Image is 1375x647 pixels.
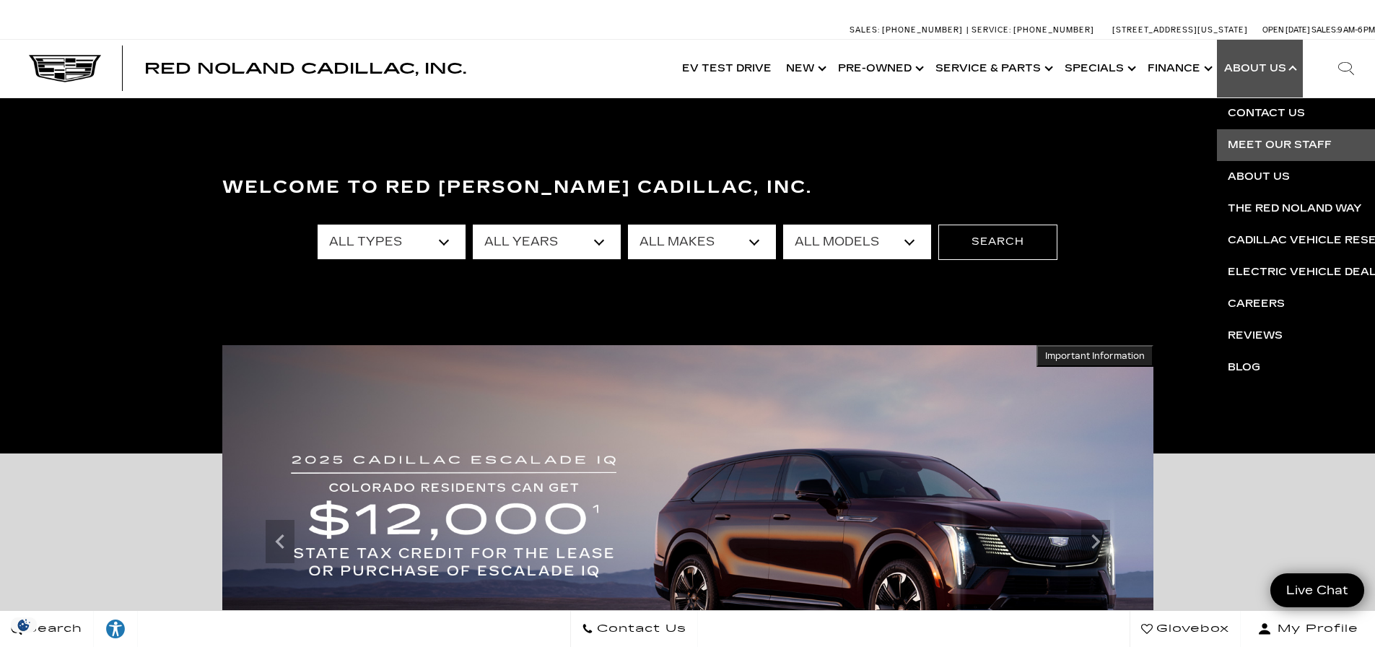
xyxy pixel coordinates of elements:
[593,619,686,639] span: Contact Us
[222,173,1153,202] h3: Welcome to Red [PERSON_NAME] Cadillac, Inc.
[1140,40,1217,97] a: Finance
[570,611,698,647] a: Contact Us
[1270,573,1364,607] a: Live Chat
[783,225,931,259] select: Filter by model
[1057,40,1140,97] a: Specials
[1013,25,1094,35] span: [PHONE_NUMBER]
[266,520,294,563] div: Previous
[144,60,466,77] span: Red Noland Cadillac, Inc.
[831,40,928,97] a: Pre-Owned
[850,25,880,35] span: Sales:
[972,25,1011,35] span: Service:
[1112,25,1248,35] a: [STREET_ADDRESS][US_STATE]
[1262,25,1310,35] span: Open [DATE]
[938,225,1057,259] button: Search
[7,617,40,633] section: Click to Open Cookie Consent Modal
[94,618,137,640] div: Explore your accessibility options
[1045,350,1145,362] span: Important Information
[1153,619,1229,639] span: Glovebox
[1036,345,1153,367] button: Important Information
[1279,582,1356,599] span: Live Chat
[628,225,776,259] select: Filter by make
[966,26,1098,34] a: Service: [PHONE_NUMBER]
[29,55,101,82] img: Cadillac Dark Logo with Cadillac White Text
[1217,40,1303,97] a: About Us
[318,225,466,259] select: Filter by type
[1337,25,1375,35] span: 9 AM-6 PM
[1272,619,1358,639] span: My Profile
[22,619,82,639] span: Search
[1081,520,1110,563] div: Next
[1311,25,1337,35] span: Sales:
[928,40,1057,97] a: Service & Parts
[850,26,966,34] a: Sales: [PHONE_NUMBER]
[1241,611,1375,647] button: Open user profile menu
[7,617,40,633] img: Opt-Out Icon
[94,611,138,647] a: Explore your accessibility options
[675,40,779,97] a: EV Test Drive
[473,225,621,259] select: Filter by year
[1130,611,1241,647] a: Glovebox
[882,25,963,35] span: [PHONE_NUMBER]
[779,40,831,97] a: New
[144,61,466,76] a: Red Noland Cadillac, Inc.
